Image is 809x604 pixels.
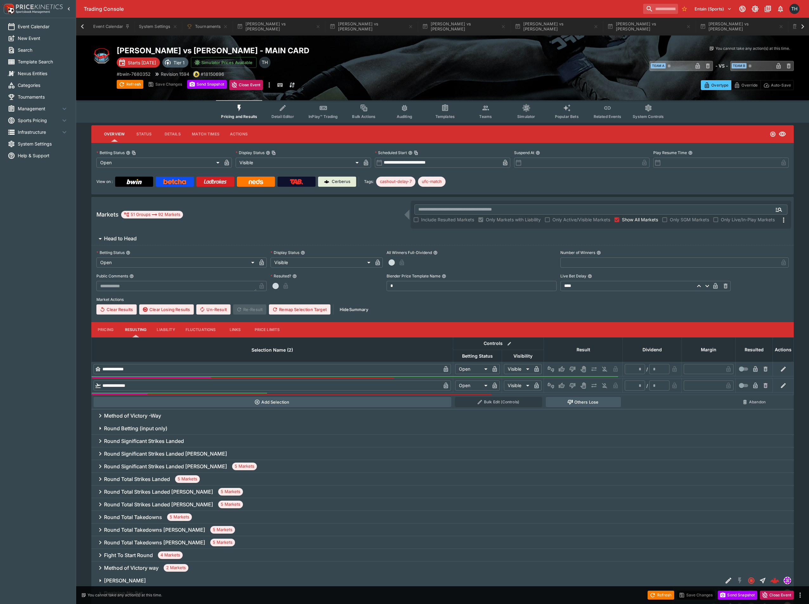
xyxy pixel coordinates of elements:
h6: Round Total Takedowns [104,514,162,521]
h6: Head to Head [104,235,137,242]
button: Straight [757,575,768,586]
p: Copy To Clipboard [201,71,224,77]
span: Related Events [594,114,621,119]
svg: Visible [779,130,786,138]
div: Open [455,364,490,374]
svg: Open [770,131,776,137]
span: Only Active/Visible Markets [552,216,610,223]
button: System Settings [135,18,181,36]
button: Lose [567,364,577,374]
button: Override [731,80,760,90]
button: Send Snapshot [187,80,227,89]
p: All Winners Full-Dividend [387,250,432,255]
button: Edit Detail [723,575,734,586]
div: Visible [504,380,532,391]
h6: Round Significant Strikes Landed [PERSON_NAME] [104,451,227,457]
button: Suspend At [536,151,540,155]
button: Scheduled StartCopy To Clipboard [408,151,413,155]
span: 5 Markets [210,527,235,533]
button: [PERSON_NAME] vs [PERSON_NAME] [418,18,510,36]
span: 4 Markets [158,552,183,558]
img: TabNZ [290,179,303,184]
span: ufc-match [418,179,446,185]
img: PriceKinetics [16,4,63,9]
button: Copy To Clipboard [271,151,276,155]
span: Template Search [18,58,68,65]
button: Play Resume Time [688,151,693,155]
span: 5 Markets [218,489,243,495]
span: Help & Support [18,152,68,159]
button: No Bookmarks [679,4,689,14]
span: 5 Markets [167,514,192,520]
div: / [646,366,648,373]
span: 5 Markets [175,476,200,482]
p: Revision 1594 [161,71,189,77]
span: System Controls [633,114,664,119]
button: Close Event [229,80,263,90]
h6: Round Significant Strikes Landed [104,438,184,445]
h6: Round Betting (input only) [104,425,167,432]
span: Categories [18,82,68,88]
span: Detail Editor [271,114,294,119]
button: [PERSON_NAME] vs [PERSON_NAME] [511,18,602,36]
span: Selection Name (2) [245,346,300,354]
img: Cerberus [324,179,329,184]
th: Result [544,337,623,362]
button: Eliminated In Play [600,364,610,374]
p: Resulted? [271,273,291,279]
div: Betting Target: cerberus [418,177,446,187]
h6: Method of Victory way [104,565,159,571]
button: Win [557,364,567,374]
button: Display Status [301,250,305,255]
button: All Winners Full-Dividend [433,250,438,255]
span: Only Markets with Liability [486,216,541,223]
span: Sports Pricing [18,117,61,124]
button: Live Bet Delay [588,274,592,278]
span: Only Live/In-Play Markets [721,216,775,223]
img: simulator [784,577,791,584]
img: Ladbrokes [204,179,227,184]
button: Fluctuations [180,322,221,337]
button: Resulted? [292,274,297,278]
button: Betting StatusCopy To Clipboard [126,151,130,155]
label: Market Actions [96,295,789,304]
span: Team B [732,63,747,68]
img: mma.png [91,46,112,66]
div: c8b86493-bcfa-4be9-acb6-95ff90afc207 [770,576,779,585]
button: Push [589,380,599,391]
p: Override [741,82,758,88]
p: Tier 1 [173,59,185,66]
h6: Round Total Strikes Landed [PERSON_NAME] [104,501,213,508]
h6: Round Total Takedowns [PERSON_NAME] [104,539,205,546]
input: search [643,4,678,14]
button: [PERSON_NAME] vs [PERSON_NAME] [233,18,324,36]
div: Visible [504,364,532,374]
button: more [265,80,273,90]
button: Overview [99,127,130,142]
button: Actions [225,127,253,142]
button: Refresh [648,591,674,600]
img: PriceKinetics Logo [2,3,15,15]
span: Management [18,105,61,112]
span: Nexus Entities [18,70,68,77]
span: Include Resulted Markets [421,216,474,223]
button: Remap Selection Target [269,304,330,315]
button: more [796,591,804,599]
div: Open [96,158,222,168]
span: Team A [651,63,666,68]
p: Overtype [711,82,728,88]
button: SGM Disabled [734,575,746,586]
button: Notifications [775,3,786,15]
span: InPlay™ Trading [309,114,338,119]
button: Add Selection [94,397,451,407]
h6: Method of Victory -Way [104,412,161,419]
p: Live Bet Delay [560,273,586,279]
h5: Markets [96,211,119,218]
button: Match Times [187,127,225,142]
button: Blender Price Template Name [442,274,446,278]
h2: Copy To Clipboard [117,46,455,55]
button: Resulting [120,322,152,337]
h6: Fight To Start Round [104,552,153,559]
span: 5 Markets [218,501,243,508]
p: Suspend At [514,150,534,155]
